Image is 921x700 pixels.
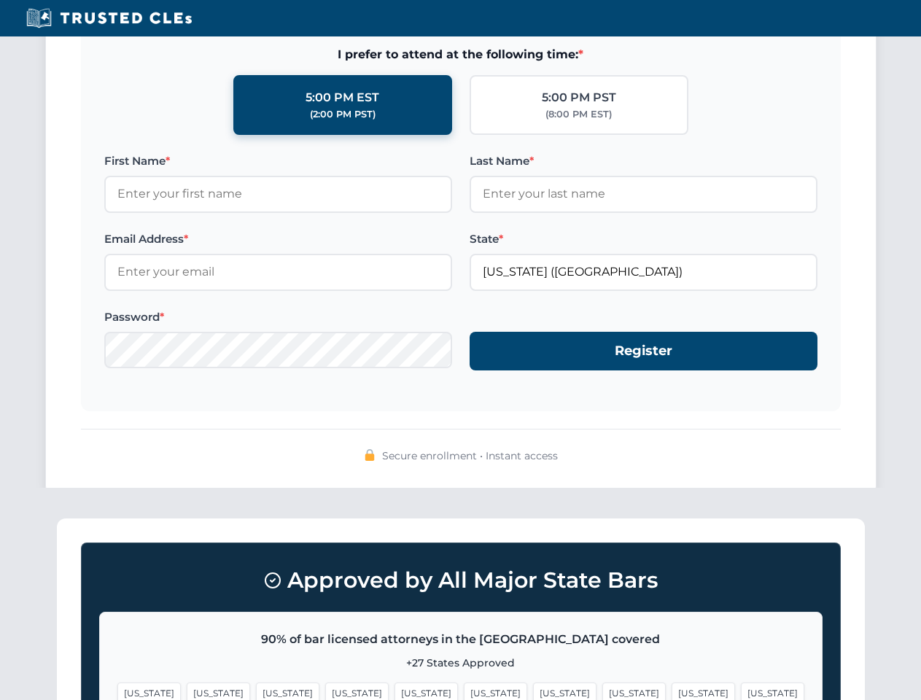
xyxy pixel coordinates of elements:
[364,449,376,461] img: 🔒
[470,332,817,370] button: Register
[104,308,452,326] label: Password
[545,107,612,122] div: (8:00 PM EST)
[310,107,376,122] div: (2:00 PM PST)
[104,176,452,212] input: Enter your first name
[117,655,804,671] p: +27 States Approved
[117,630,804,649] p: 90% of bar licensed attorneys in the [GEOGRAPHIC_DATA] covered
[542,88,616,107] div: 5:00 PM PST
[22,7,196,29] img: Trusted CLEs
[470,230,817,248] label: State
[306,88,379,107] div: 5:00 PM EST
[470,254,817,290] input: Florida (FL)
[382,448,558,464] span: Secure enrollment • Instant access
[104,45,817,64] span: I prefer to attend at the following time:
[104,230,452,248] label: Email Address
[470,176,817,212] input: Enter your last name
[104,254,452,290] input: Enter your email
[99,561,823,600] h3: Approved by All Major State Bars
[470,152,817,170] label: Last Name
[104,152,452,170] label: First Name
